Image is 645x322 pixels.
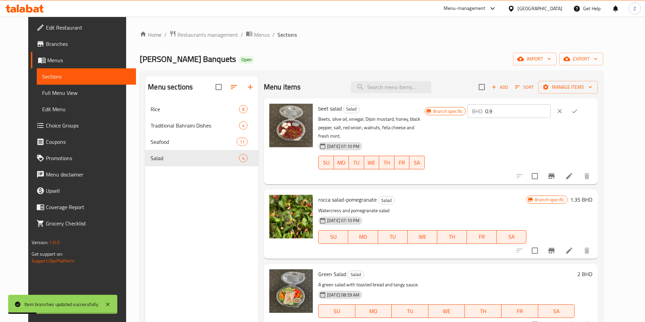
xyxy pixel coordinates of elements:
div: items [239,154,248,162]
button: SA [409,156,425,169]
span: Edit Restaurant [46,23,131,32]
div: Traditional Bahraini Dishes4 [145,117,258,134]
span: FR [470,232,494,242]
span: Coupons [46,138,131,146]
button: Branch-specific-item [543,242,560,259]
span: SA [499,232,524,242]
nav: Menu sections [145,98,258,169]
span: TH [440,232,464,242]
a: Edit menu item [565,172,573,180]
span: TH [468,306,499,316]
span: Salad [151,154,239,162]
button: FR [502,304,538,318]
button: SU [318,230,348,244]
span: WE [410,232,435,242]
span: import [519,55,551,63]
button: SU [318,156,334,169]
div: Salad [347,271,364,279]
span: SU [321,232,345,242]
button: MO [355,304,392,318]
span: 8 [239,106,247,113]
span: rocca salad-pomegranate [318,194,377,205]
span: TH [382,158,392,168]
input: search [351,81,431,93]
a: Promotions [31,150,136,166]
span: Sections [277,31,297,39]
span: Full Menu View [42,89,131,97]
span: Menus [254,31,270,39]
h2: Menu sections [148,82,193,92]
a: Full Menu View [37,85,136,101]
span: Select to update [528,243,542,258]
div: Salad [378,196,395,204]
a: Menus [246,30,270,39]
button: delete [579,242,595,259]
span: MO [337,158,346,168]
span: FR [504,306,536,316]
span: Manage items [544,83,592,91]
a: Coupons [31,134,136,150]
span: WE [367,158,377,168]
a: Restaurants management [169,30,238,39]
span: Add [491,83,509,91]
img: beet salad [269,104,313,147]
button: export [559,53,603,65]
a: Menu disclaimer [31,166,136,183]
button: SU [318,304,355,318]
button: TH [465,304,502,318]
span: Open [239,57,254,63]
span: TU [381,232,405,242]
span: [DATE] 07:10 PM [324,217,362,224]
a: Edit Restaurant [31,19,136,36]
button: SA [497,230,526,244]
a: Coverage Report [31,199,136,215]
span: Promotions [46,154,131,162]
img: rocca salad-pomegranate [269,195,313,238]
span: Traditional Bahraini Dishes [151,121,239,130]
nav: breadcrumb [140,30,603,39]
span: Menu disclaimer [46,170,131,179]
button: Manage items [538,81,598,94]
p: A green salad with toasted bread and tangy sauce. [318,281,575,289]
a: Upsell [31,183,136,199]
a: Grocery Checklist [31,215,136,232]
button: ok [567,104,582,119]
span: [PERSON_NAME] Banquets [140,51,236,67]
span: Get support on: [32,250,63,258]
button: FR [467,230,496,244]
span: TU [352,158,361,168]
span: Sort [515,83,534,91]
a: Branches [31,36,136,52]
span: 11 [237,139,247,145]
span: Branch specific [532,197,567,203]
button: WE [428,304,465,318]
span: WE [431,306,462,316]
h2: Menu items [264,82,301,92]
button: Branch-specific-item [543,168,560,184]
p: Beets, olive oil, vinegar, Dijon mustard, honey, black pepper, salt, red onion, walnuts, feta che... [318,115,425,140]
button: TU [349,156,364,169]
span: Choice Groups [46,121,131,130]
div: Rice8 [145,101,258,117]
div: items [239,121,248,130]
a: Home [140,31,162,39]
span: Salad [348,271,364,278]
h6: 1.35 BHD [570,195,592,204]
span: [DATE] 07:10 PM [324,143,362,150]
button: TU [392,304,428,318]
span: [DATE] 08:59 AM [324,292,362,298]
div: Item branches updated successfully [24,301,98,308]
span: Seafood [151,138,236,146]
button: WE [364,156,379,169]
button: SA [538,304,575,318]
span: 4 [239,155,247,162]
span: 1.0.0 [49,238,60,247]
span: export [565,55,598,63]
p: BHD [472,107,482,115]
button: Add section [242,79,258,95]
button: delete [579,168,595,184]
span: TU [394,306,426,316]
span: 4 [239,122,247,129]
